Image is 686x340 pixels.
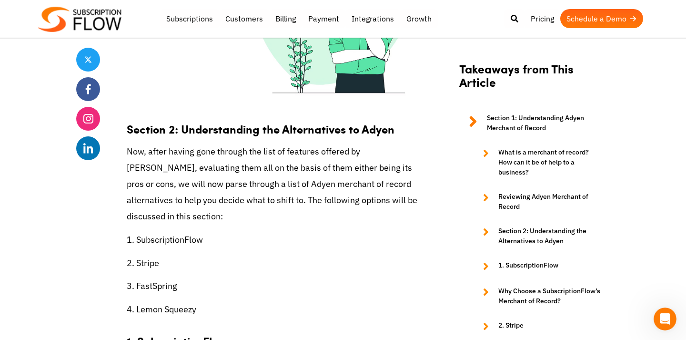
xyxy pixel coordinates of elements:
a: Subscriptions [160,9,219,28]
a: What is a merchant of record? How can it be of help to a business? [474,147,600,177]
a: Customers [219,9,269,28]
img: Subscriptionflow [38,7,121,32]
p: 3. FastSpring [127,278,420,294]
p: 4. Lemon Squeezy [127,301,420,318]
p: 2. Stripe [127,255,420,271]
a: Payment [302,9,345,28]
a: Schedule a Demo [560,9,643,28]
h2: Takeaways from This Article [459,62,600,99]
a: Growth [400,9,438,28]
iframe: Intercom live chat [654,308,676,330]
a: Section 2: Understanding the Alternatives to Adyen [474,226,600,246]
a: Pricing [525,9,560,28]
a: Reviewing Adyen Merchant of Record [474,192,600,212]
a: Section 1: Understanding Adyen Merchant of Record [459,113,600,133]
a: 2. Stripe [474,320,600,332]
p: Now, after having gone through the list of features offered by [PERSON_NAME], evaluating them all... [127,144,420,225]
a: Why Choose a SubscriptionFlow’s Merchant of Record? [474,286,600,306]
h3: Section 2: Understanding the Alternatives to Adyen [127,112,420,136]
a: Billing [269,9,302,28]
p: 1. SubscriptionFlow [127,232,420,248]
a: 1. SubscriptionFlow [474,260,600,272]
a: Integrations [345,9,400,28]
